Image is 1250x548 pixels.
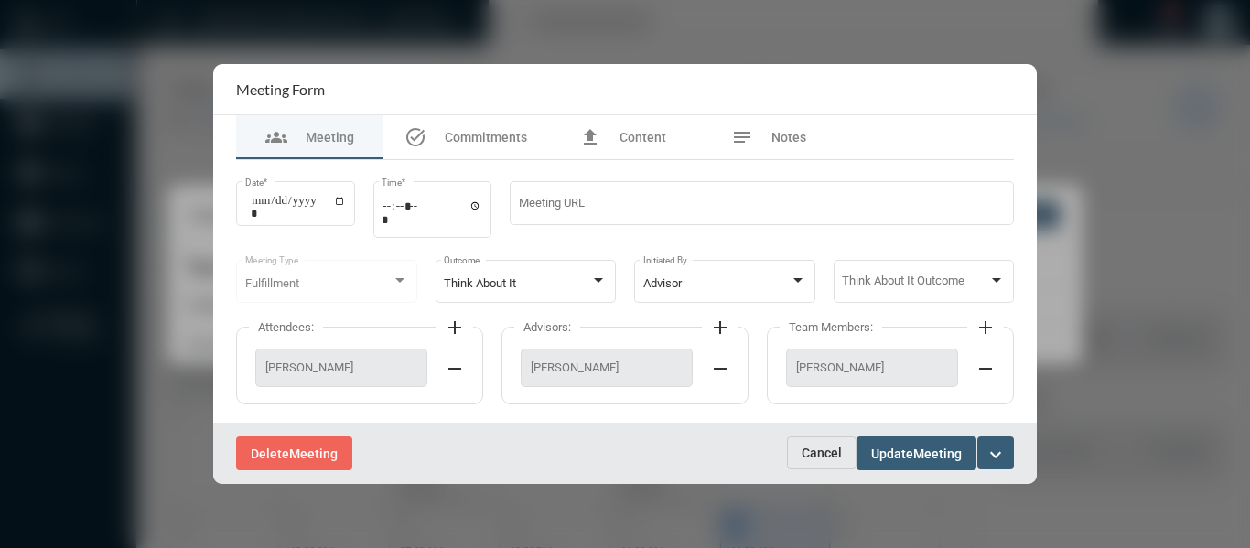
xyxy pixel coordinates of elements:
span: Notes [771,130,806,145]
span: Fulfillment [245,276,299,290]
span: [PERSON_NAME] [531,360,683,374]
span: Delete [251,446,289,461]
span: Meeting [913,446,962,461]
span: Cancel [802,446,842,460]
label: Attendees: [249,320,323,334]
mat-icon: add [975,317,997,338]
span: Advisor [643,276,682,290]
label: Team Members: [780,320,882,334]
button: DeleteMeeting [236,436,352,470]
mat-icon: task_alt [404,126,426,148]
mat-icon: remove [975,358,997,380]
label: Advisors: [514,320,580,334]
h2: Meeting Form [236,81,325,98]
span: Content [620,130,666,145]
span: Update [871,446,913,461]
mat-icon: remove [444,358,466,380]
mat-icon: notes [731,126,753,148]
mat-icon: add [444,317,466,338]
span: Meeting [306,130,354,145]
span: Meeting [289,446,338,461]
span: [PERSON_NAME] [265,360,417,374]
span: Commitments [445,130,527,145]
button: Cancel [787,436,857,469]
span: [PERSON_NAME] [796,360,948,374]
button: UpdateMeeting [857,436,976,470]
mat-icon: remove [709,358,731,380]
span: Think About It [444,276,516,290]
mat-icon: groups [265,126,287,148]
mat-icon: add [709,317,731,338]
mat-icon: file_upload [579,126,601,148]
mat-icon: expand_more [985,444,1007,466]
